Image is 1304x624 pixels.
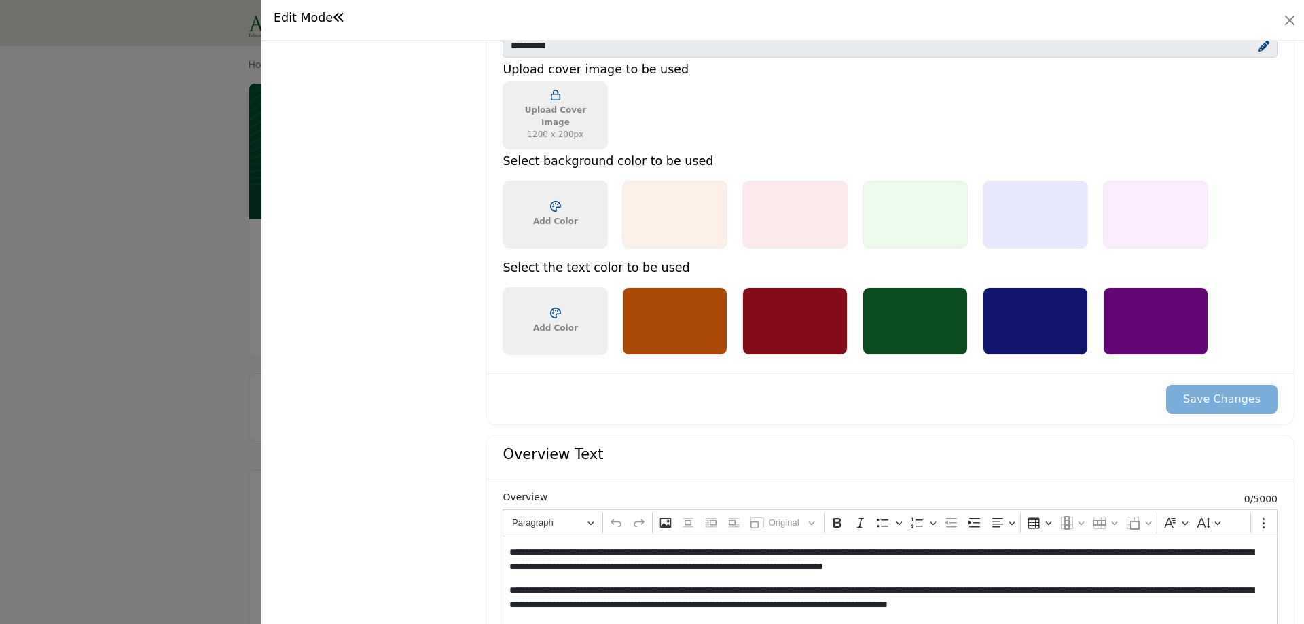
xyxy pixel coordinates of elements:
span: 0 [1244,494,1250,504]
label: Overview [503,490,547,504]
h5: Upload cover image to be used [503,62,1263,77]
span: Original [769,515,804,531]
a: Upload Cover Image1200 x 200px [503,81,608,149]
button: Resize image [747,513,821,534]
input: Enter Company name [503,35,1278,58]
span: Paragraph [512,515,583,531]
h5: Select the text color to be used [503,261,1278,275]
button: Close [1280,11,1299,30]
button: Save Changes [1166,385,1278,414]
h1: Edit Mode [274,11,345,25]
span: Upload Cover Image [515,104,595,141]
h4: Overview Text [503,446,603,463]
span: Add Color [533,215,578,227]
button: Heading [506,513,600,534]
span: Add Color [533,322,578,334]
div: Editor toolbar [503,509,1278,536]
strong: 1200 x 200px [515,128,595,141]
span: /5000 [1250,494,1278,504]
h5: Select background color to be used [503,154,1278,168]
